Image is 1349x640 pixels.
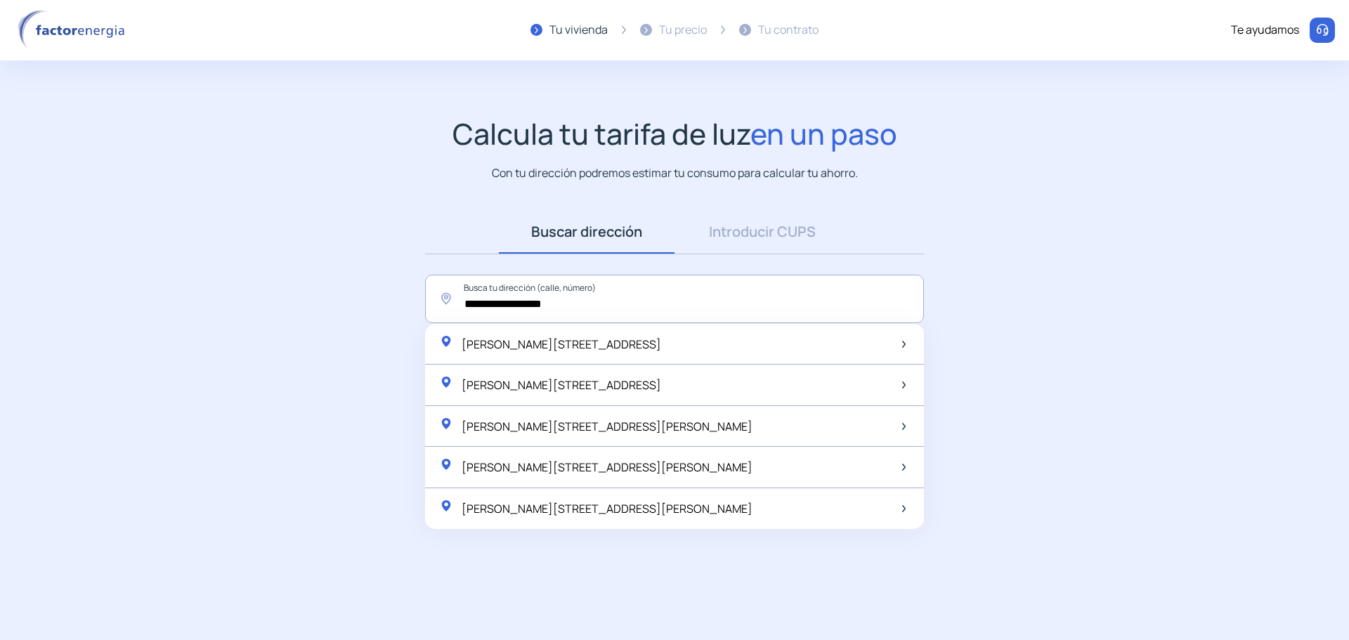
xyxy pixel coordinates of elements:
img: llamar [1315,23,1329,37]
img: location-pin-green.svg [439,334,453,348]
span: [PERSON_NAME][STREET_ADDRESS] [462,377,661,393]
a: Buscar dirección [499,210,674,254]
img: arrow-next-item.svg [902,381,906,388]
div: Tu precio [659,21,707,39]
img: arrow-next-item.svg [902,341,906,348]
p: Con tu dirección podremos estimar tu consumo para calcular tu ahorro. [492,164,858,182]
img: location-pin-green.svg [439,417,453,431]
img: arrow-next-item.svg [902,423,906,430]
div: Te ayudamos [1231,21,1299,39]
span: [PERSON_NAME][STREET_ADDRESS][PERSON_NAME] [462,459,752,475]
span: [PERSON_NAME][STREET_ADDRESS][PERSON_NAME] [462,419,752,434]
img: arrow-next-item.svg [902,505,906,512]
span: en un paso [750,114,897,153]
img: location-pin-green.svg [439,499,453,513]
div: Tu vivienda [549,21,608,39]
h1: Calcula tu tarifa de luz [452,117,897,151]
img: arrow-next-item.svg [902,464,906,471]
span: [PERSON_NAME][STREET_ADDRESS][PERSON_NAME] [462,501,752,516]
span: [PERSON_NAME][STREET_ADDRESS] [462,337,661,352]
img: logo factor [14,10,133,51]
img: location-pin-green.svg [439,375,453,389]
a: Introducir CUPS [674,210,850,254]
div: Tu contrato [758,21,819,39]
img: location-pin-green.svg [439,457,453,471]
